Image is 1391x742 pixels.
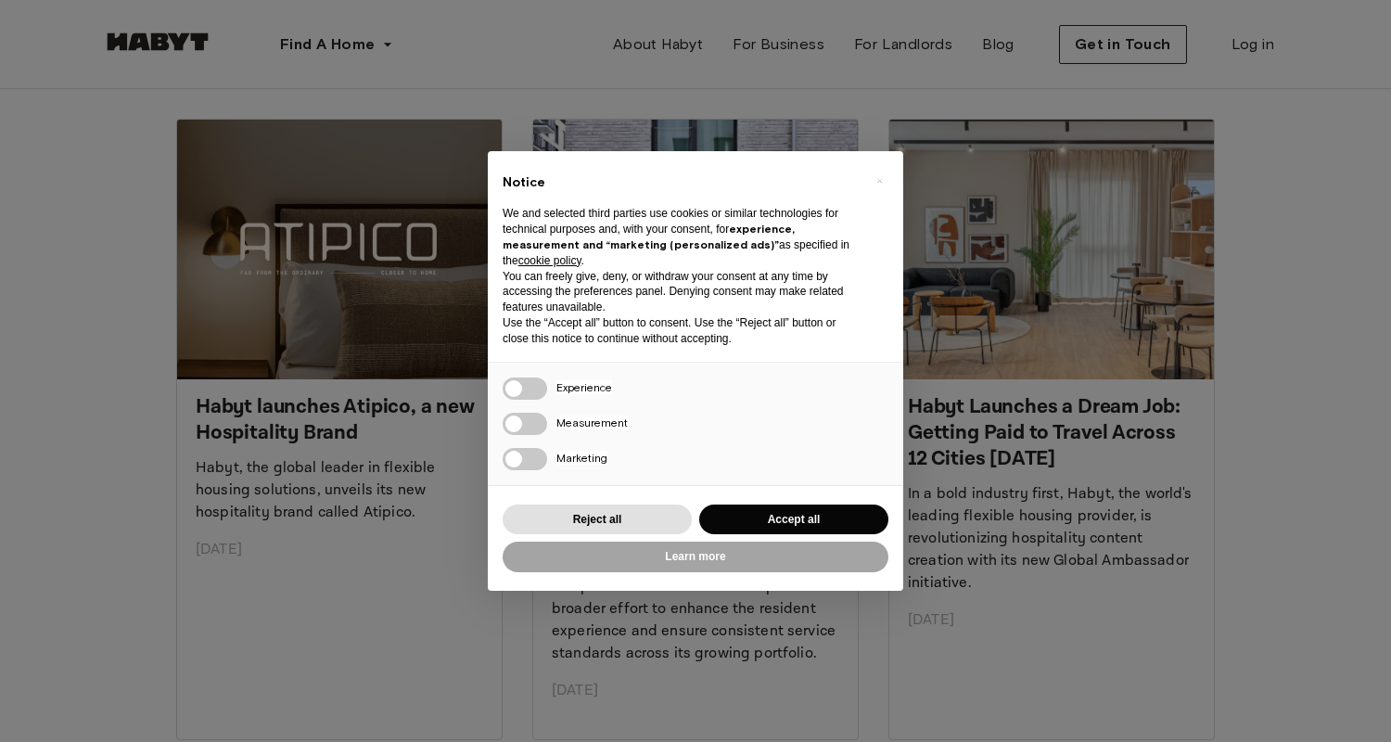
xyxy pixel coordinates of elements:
[503,542,888,572] button: Learn more
[503,315,859,347] p: Use the “Accept all” button to consent. Use the “Reject all” button or close this notice to conti...
[503,269,859,315] p: You can freely give, deny, or withdraw your consent at any time by accessing the preferences pane...
[864,166,894,196] button: Close this notice
[556,451,607,465] span: Marketing
[503,505,692,535] button: Reject all
[518,254,581,267] a: cookie policy
[503,206,859,268] p: We and selected third parties use cookies or similar technologies for technical purposes and, wit...
[699,505,888,535] button: Accept all
[556,416,628,429] span: Measurement
[876,170,883,192] span: ×
[503,173,859,192] h2: Notice
[556,380,612,394] span: Experience
[503,222,795,251] strong: experience, measurement and “marketing (personalized ads)”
